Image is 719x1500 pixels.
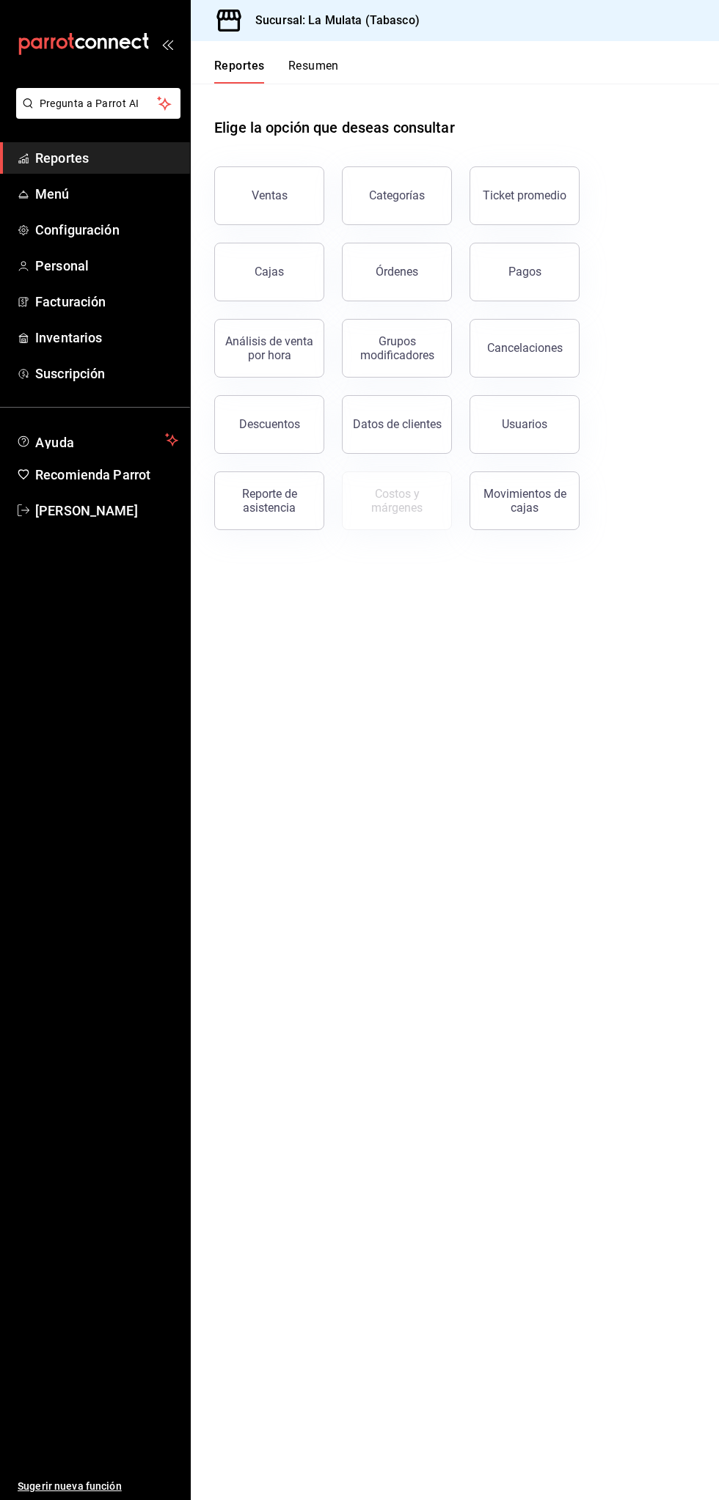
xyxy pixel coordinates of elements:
span: Recomienda Parrot [35,465,178,485]
span: Menú [35,184,178,204]
div: Análisis de venta por hora [224,334,315,362]
h1: Elige la opción que deseas consultar [214,117,455,139]
h3: Sucursal: La Mulata (Tabasco) [244,12,420,29]
div: Grupos modificadores [351,334,442,362]
div: Pagos [508,265,541,279]
div: Costos y márgenes [351,487,442,515]
div: Ventas [252,188,288,202]
span: Sugerir nueva función [18,1479,178,1494]
button: Grupos modificadores [342,319,452,378]
button: Órdenes [342,243,452,301]
button: Cancelaciones [470,319,580,378]
span: [PERSON_NAME] [35,501,178,521]
div: Movimientos de cajas [479,487,570,515]
span: Configuración [35,220,178,240]
div: Ticket promedio [483,188,566,202]
div: Usuarios [502,417,547,431]
button: Resumen [288,59,339,84]
span: Reportes [35,148,178,168]
button: Descuentos [214,395,324,454]
button: Pregunta a Parrot AI [16,88,180,119]
a: Cajas [214,243,324,301]
button: open_drawer_menu [161,38,173,50]
div: Categorías [369,188,425,202]
button: Pagos [470,243,580,301]
button: Usuarios [470,395,580,454]
div: Reporte de asistencia [224,487,315,515]
span: Inventarios [35,328,178,348]
button: Análisis de venta por hora [214,319,324,378]
button: Categorías [342,166,452,225]
a: Pregunta a Parrot AI [10,106,180,122]
div: Datos de clientes [353,417,442,431]
div: Órdenes [376,265,418,279]
span: Pregunta a Parrot AI [40,96,158,111]
button: Reportes [214,59,265,84]
div: Cajas [255,263,285,281]
span: Personal [35,256,178,276]
button: Reporte de asistencia [214,471,324,530]
div: Descuentos [239,417,300,431]
button: Ticket promedio [470,166,580,225]
button: Contrata inventarios para ver este reporte [342,471,452,530]
span: Facturación [35,292,178,312]
div: Cancelaciones [487,341,563,355]
div: navigation tabs [214,59,339,84]
button: Movimientos de cajas [470,471,580,530]
span: Ayuda [35,431,159,449]
button: Datos de clientes [342,395,452,454]
button: Ventas [214,166,324,225]
span: Suscripción [35,364,178,383]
